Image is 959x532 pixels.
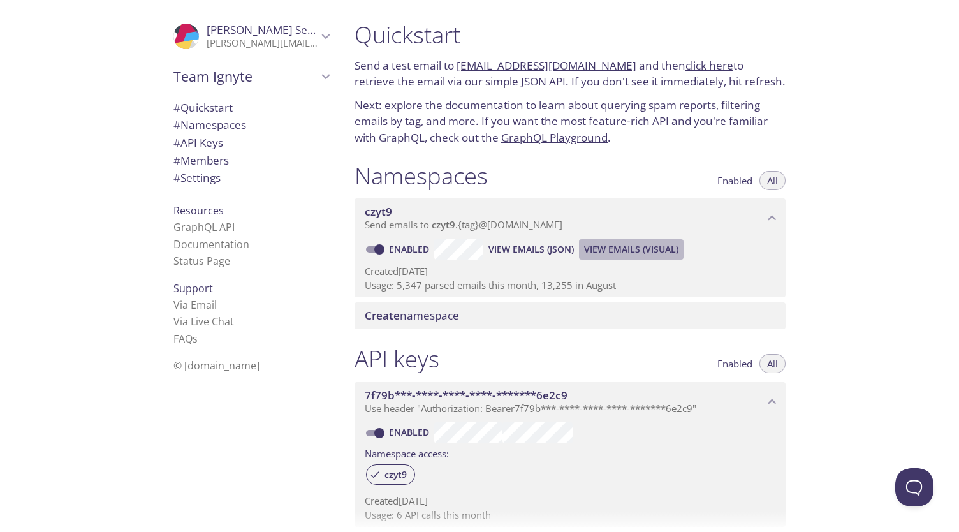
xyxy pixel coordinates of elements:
[387,426,434,438] a: Enabled
[355,20,786,49] h1: Quickstart
[365,494,775,508] p: Created [DATE]
[365,218,562,231] span: Send emails to . {tag} @[DOMAIN_NAME]
[355,198,786,238] div: czyt9 namespace
[207,37,318,50] p: [PERSON_NAME][EMAIL_ADDRESS][DOMAIN_NAME]
[163,15,339,57] div: Umayal Sethu
[759,354,786,373] button: All
[432,218,455,231] span: czyt9
[445,98,523,112] a: documentation
[173,170,221,185] span: Settings
[173,314,234,329] a: Via Live Chat
[501,130,608,145] a: GraphQL Playground
[173,117,246,132] span: Namespaces
[355,161,488,190] h1: Namespaces
[163,169,339,187] div: Team Settings
[163,99,339,117] div: Quickstart
[163,60,339,93] div: Team Ignyte
[173,254,230,268] a: Status Page
[193,332,198,346] span: s
[163,152,339,170] div: Members
[163,134,339,152] div: API Keys
[173,135,223,150] span: API Keys
[365,443,449,462] label: Namespace access:
[173,117,180,132] span: #
[163,116,339,134] div: Namespaces
[173,100,233,115] span: Quickstart
[355,344,439,373] h1: API keys
[457,58,636,73] a: [EMAIL_ADDRESS][DOMAIN_NAME]
[173,153,180,168] span: #
[377,469,414,480] span: czyt9
[173,153,229,168] span: Members
[207,22,325,37] span: [PERSON_NAME] Sethu
[366,464,415,485] div: czyt9
[173,68,318,85] span: Team Ignyte
[365,265,775,278] p: Created [DATE]
[355,302,786,329] div: Create namespace
[173,332,198,346] a: FAQ
[483,239,579,260] button: View Emails (JSON)
[710,354,760,373] button: Enabled
[365,279,775,292] p: Usage: 5,347 parsed emails this month, 13,255 in August
[365,204,392,219] span: czyt9
[355,57,786,90] p: Send a test email to and then to retrieve the email via our simple JSON API. If you don't see it ...
[365,508,775,522] p: Usage: 6 API calls this month
[173,220,235,234] a: GraphQL API
[173,298,217,312] a: Via Email
[173,203,224,218] span: Resources
[173,358,260,373] span: © [DOMAIN_NAME]
[173,237,249,251] a: Documentation
[173,135,180,150] span: #
[173,281,213,295] span: Support
[579,239,684,260] button: View Emails (Visual)
[895,468,933,506] iframe: Help Scout Beacon - Open
[710,171,760,190] button: Enabled
[387,243,434,255] a: Enabled
[365,308,400,323] span: Create
[365,308,459,323] span: namespace
[759,171,786,190] button: All
[355,97,786,146] p: Next: explore the to learn about querying spam reports, filtering emails by tag, and more. If you...
[173,100,180,115] span: #
[173,170,180,185] span: #
[685,58,733,73] a: click here
[584,242,678,257] span: View Emails (Visual)
[488,242,574,257] span: View Emails (JSON)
